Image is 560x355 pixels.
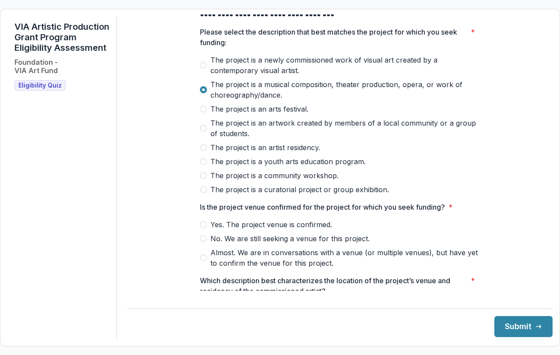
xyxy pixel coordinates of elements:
[210,156,366,167] span: The project is a youth arts education program.
[210,55,480,76] span: The project is a newly commissioned work of visual art created by a contemporary visual artist.
[494,316,553,337] button: Submit
[210,233,370,244] span: No. We are still seeking a venue for this project.
[210,170,339,181] span: The project is a community workshop.
[210,104,308,114] span: The project is an arts festival.
[14,58,58,75] h2: Foundation - VIA Art Fund
[210,118,480,139] span: The project is an artwork created by members of a local community or a group of students.
[210,142,320,153] span: The project is an artist residency.
[200,275,467,296] p: Which description best characterizes the location of the project’s venue and residency of the com...
[210,184,389,195] span: The project is a curatorial project or group exhibition.
[210,247,480,268] span: Almost. We are in conversations with a venue (or multiple venues), but have yet to confirm the ve...
[210,219,332,230] span: Yes. The project venue is confirmed.
[18,82,62,89] span: Eligibility Quiz
[210,79,480,100] span: The project is a musical composition, theater production, opera, or work of choreography/dance.
[200,27,467,48] p: Please select the description that best matches the project for which you seek funding:
[200,202,445,212] p: Is the project venue confirmed for the project for which you seek funding?
[14,21,109,53] h1: VIA Artistic Production Grant Program Eligibility Assessment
